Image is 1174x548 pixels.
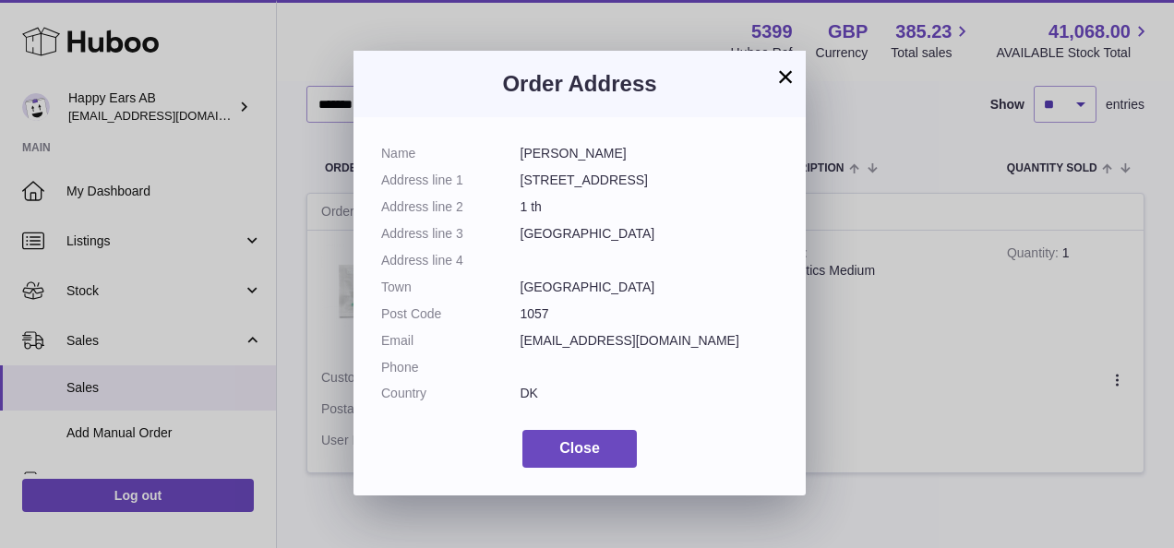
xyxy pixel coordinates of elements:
[381,198,521,216] dt: Address line 2
[381,252,521,269] dt: Address line 4
[381,332,521,350] dt: Email
[521,198,779,216] dd: 1 th
[521,279,779,296] dd: [GEOGRAPHIC_DATA]
[381,359,521,376] dt: Phone
[381,172,521,189] dt: Address line 1
[521,145,779,162] dd: [PERSON_NAME]
[381,385,521,402] dt: Country
[381,279,521,296] dt: Town
[521,172,779,189] dd: [STREET_ADDRESS]
[381,305,521,323] dt: Post Code
[522,430,637,468] button: Close
[381,69,778,99] h3: Order Address
[521,305,779,323] dd: 1057
[381,225,521,243] dt: Address line 3
[381,145,521,162] dt: Name
[521,332,779,350] dd: [EMAIL_ADDRESS][DOMAIN_NAME]
[559,440,600,456] span: Close
[774,66,797,88] button: ×
[521,225,779,243] dd: [GEOGRAPHIC_DATA]
[521,385,779,402] dd: DK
